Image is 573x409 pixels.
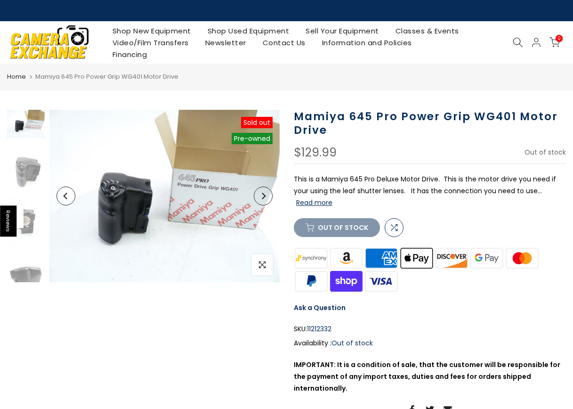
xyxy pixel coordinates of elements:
[7,198,45,248] img: Mamiya 645 Pro Power Grip WG401 Motor Drive Medium Format Equipment - Medium Format Accessories M...
[329,270,364,293] img: shopify pay
[294,337,566,349] div: Availability :
[7,72,26,82] a: Home
[294,270,329,293] img: paypal
[387,25,467,37] a: Classes & Events
[434,246,469,270] img: discover
[294,173,566,209] p: This is a Mamiya 645 Pro Deluxe Motor Drive. This is the motor drive you need if your using the l...
[56,187,75,205] button: Previous
[294,246,329,270] img: synchrony
[294,110,566,137] h1: Mamiya 645 Pro Power Grip WG401 Motor Drive
[104,37,197,49] a: Video/Film Transfers
[329,246,364,270] img: amazon payments
[254,37,314,49] a: Contact Us
[364,246,399,270] img: american express
[254,187,273,205] button: Next
[104,49,155,60] a: Financing
[525,147,566,157] span: Out of stock
[7,143,45,193] img: Mamiya 645 Pro Power Grip WG401 Motor Drive Medium Format Equipment - Medium Format Accessories M...
[469,246,505,270] img: google pay
[294,303,346,312] a: Ask a Question
[294,323,566,335] div: SKU:
[197,37,254,49] a: Newsletter
[307,323,331,335] span: 11212332
[298,25,387,37] a: Sell Your Equipment
[104,25,199,37] a: Shop New Equipment
[35,72,178,81] span: Mamiya 645 Pro Power Grip WG401 Motor Drive
[294,360,560,393] strong: IMPORTANT: It is a condition of sale, that the customer will be responsible for the payment of an...
[7,253,45,303] img: Mamiya 645 Pro Power Grip WG401 Motor Drive Medium Format Equipment - Medium Format Accessories M...
[199,25,298,37] a: Shop Used Equipment
[364,270,399,293] img: visa
[314,37,420,49] a: Information and Policies
[549,37,560,48] a: 0
[296,198,332,207] button: Read more
[294,147,337,159] div: $129.99
[399,246,434,270] img: apple pay
[556,35,563,42] span: 0
[504,246,540,270] img: master
[49,110,280,282] img: Mamiya 645 Pro Power Grip WG401 Motor Drive Medium Format Equipment - Medium Format Accessories M...
[7,110,45,138] img: Mamiya 645 Pro Power Grip WG401 Motor Drive Medium Format Equipment - Medium Format Accessories M...
[331,338,373,348] span: Out of stock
